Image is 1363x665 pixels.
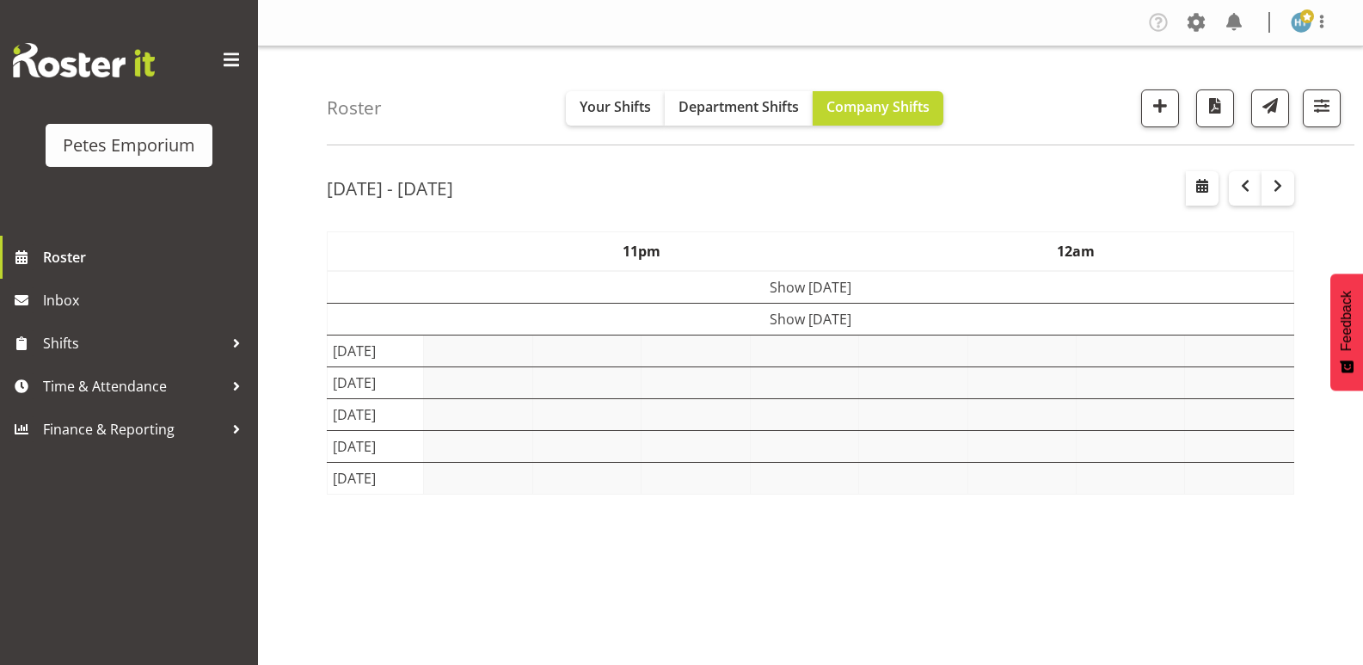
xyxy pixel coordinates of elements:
span: Company Shifts [826,97,930,116]
button: Add a new shift [1141,89,1179,127]
span: Finance & Reporting [43,416,224,442]
th: 11pm [424,231,859,271]
button: Feedback - Show survey [1330,274,1363,391]
button: Filter Shifts [1303,89,1341,127]
span: Roster [43,244,249,270]
h4: Roster [327,98,382,118]
button: Your Shifts [566,91,665,126]
img: helena-tomlin701.jpg [1291,12,1311,33]
span: Department Shifts [678,97,799,116]
span: Shifts [43,330,224,356]
td: Show [DATE] [328,271,1294,304]
button: Select a specific date within the roster. [1186,171,1219,206]
div: Petes Emporium [63,132,195,158]
h2: [DATE] - [DATE] [327,177,453,200]
span: Time & Attendance [43,373,224,399]
td: [DATE] [328,366,424,398]
button: Send a list of all shifts for the selected filtered period to all rostered employees. [1251,89,1289,127]
td: [DATE] [328,335,424,366]
td: Show [DATE] [328,303,1294,335]
td: [DATE] [328,430,424,462]
button: Company Shifts [813,91,943,126]
button: Download a PDF of the roster according to the set date range. [1196,89,1234,127]
td: [DATE] [328,462,424,494]
th: 12am [859,231,1294,271]
span: Your Shifts [580,97,651,116]
span: Feedback [1339,291,1354,351]
button: Department Shifts [665,91,813,126]
td: [DATE] [328,398,424,430]
span: Inbox [43,287,249,313]
img: Rosterit website logo [13,43,155,77]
